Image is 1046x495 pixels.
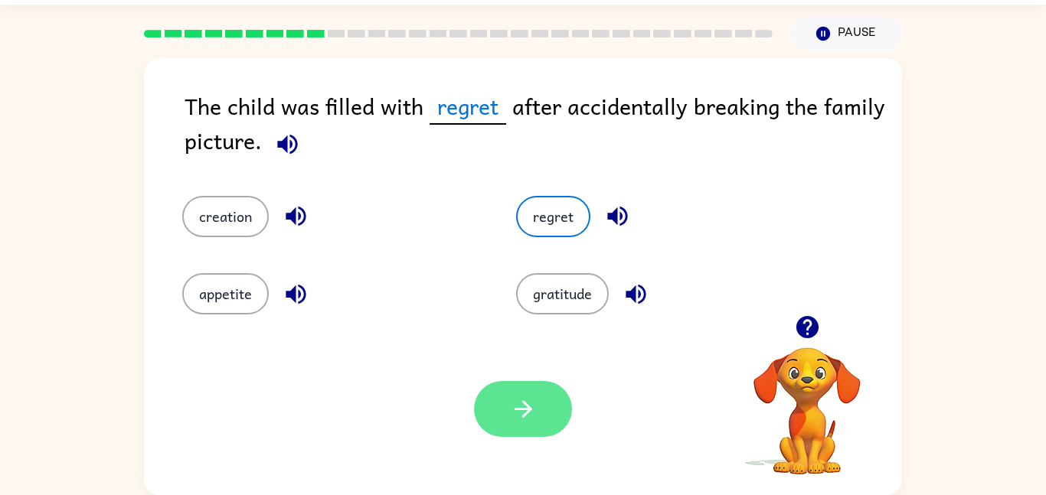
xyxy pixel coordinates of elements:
video: Your browser must support playing .mp4 files to use Literably. Please try using another browser. [731,324,884,477]
button: regret [516,196,590,237]
div: The child was filled with after accidentally breaking the family picture. [185,89,902,165]
button: Pause [791,16,902,51]
button: creation [182,196,269,237]
span: regret [430,89,506,125]
button: gratitude [516,273,609,314]
button: appetite [182,273,269,314]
